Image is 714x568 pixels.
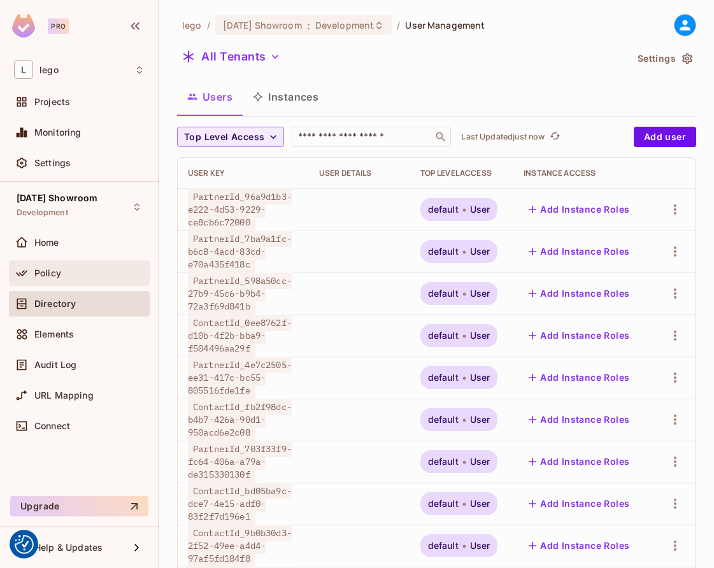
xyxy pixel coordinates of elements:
[470,330,490,341] span: User
[12,14,35,38] img: SReyMgAAAABJRU5ErkJggg==
[34,543,103,553] span: Help & Updates
[547,129,562,145] button: refresh
[461,132,545,142] p: Last Updated just now
[420,168,504,178] div: Top Level Access
[188,525,292,567] span: ContactId_9b0b30d3-2f52-49ee-a4d4-97af5fd184f8
[14,60,33,79] span: L
[470,415,490,425] span: User
[15,535,34,554] img: Revisit consent button
[524,168,642,178] div: Instance Access
[10,496,148,516] button: Upgrade
[524,241,634,262] button: Add Instance Roles
[428,330,459,341] span: default
[470,204,490,215] span: User
[470,246,490,257] span: User
[182,19,202,31] span: the active workspace
[524,283,634,304] button: Add Instance Roles
[428,204,459,215] span: default
[34,127,82,138] span: Monitoring
[207,19,210,31] li: /
[524,409,634,430] button: Add Instance Roles
[405,19,485,31] span: User Management
[188,399,292,441] span: ContactId_fb2f98dc-b4b7-426a-90d1-950acd6e2c08
[34,299,76,309] span: Directory
[524,451,634,472] button: Add Instance Roles
[524,199,634,220] button: Add Instance Roles
[319,168,400,178] div: User Details
[34,360,76,370] span: Audit Log
[34,97,70,107] span: Projects
[188,483,292,525] span: ContactId_bd05ba9c-dce7-4e15-adf0-83f2f7d196e1
[188,441,292,483] span: PartnerId_703f33f9-fc64-406a-a79a-de315330130f
[428,415,459,425] span: default
[17,193,97,203] span: [DATE] Showroom
[184,129,264,145] span: Top Level Access
[428,288,459,299] span: default
[524,325,634,346] button: Add Instance Roles
[34,329,74,339] span: Elements
[34,158,71,168] span: Settings
[428,246,459,257] span: default
[39,65,59,75] span: Workspace: lego
[17,208,68,218] span: Development
[470,541,490,551] span: User
[470,373,490,383] span: User
[315,19,374,31] span: Development
[397,19,400,31] li: /
[15,535,34,554] button: Consent Preferences
[306,20,311,31] span: :
[634,127,696,147] button: Add user
[428,457,459,467] span: default
[177,46,285,67] button: All Tenants
[470,288,490,299] span: User
[524,493,634,514] button: Add Instance Roles
[188,168,299,178] div: User Key
[34,390,94,401] span: URL Mapping
[243,81,329,113] button: Instances
[48,18,69,34] div: Pro
[177,127,284,147] button: Top Level Access
[34,238,59,248] span: Home
[34,421,70,431] span: Connect
[177,81,243,113] button: Users
[188,231,292,273] span: PartnerId_7ba9a1fc-b6c8-4acd-83cd-e70a435f418c
[428,499,459,509] span: default
[188,315,292,357] span: ContactId_0ee8762f-d10b-4f2b-bba9-f504496aa29f
[524,536,634,556] button: Add Instance Roles
[524,367,634,388] button: Add Instance Roles
[632,48,696,69] button: Settings
[550,131,560,143] span: refresh
[188,188,292,231] span: PartnerId_96a9d1b3-e222-4d53-9229-ce8cb6c72000
[470,457,490,467] span: User
[428,541,459,551] span: default
[470,499,490,509] span: User
[223,19,302,31] span: [DATE] Showroom
[545,129,562,145] span: Click to refresh data
[34,268,61,278] span: Policy
[188,357,292,399] span: PartnerId_4e7c2505-ee31-417c-bc55-805516fde1fe
[188,273,292,315] span: PartnerId_598a50cc-27b9-45c6-b9b4-72a3f69d841b
[428,373,459,383] span: default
